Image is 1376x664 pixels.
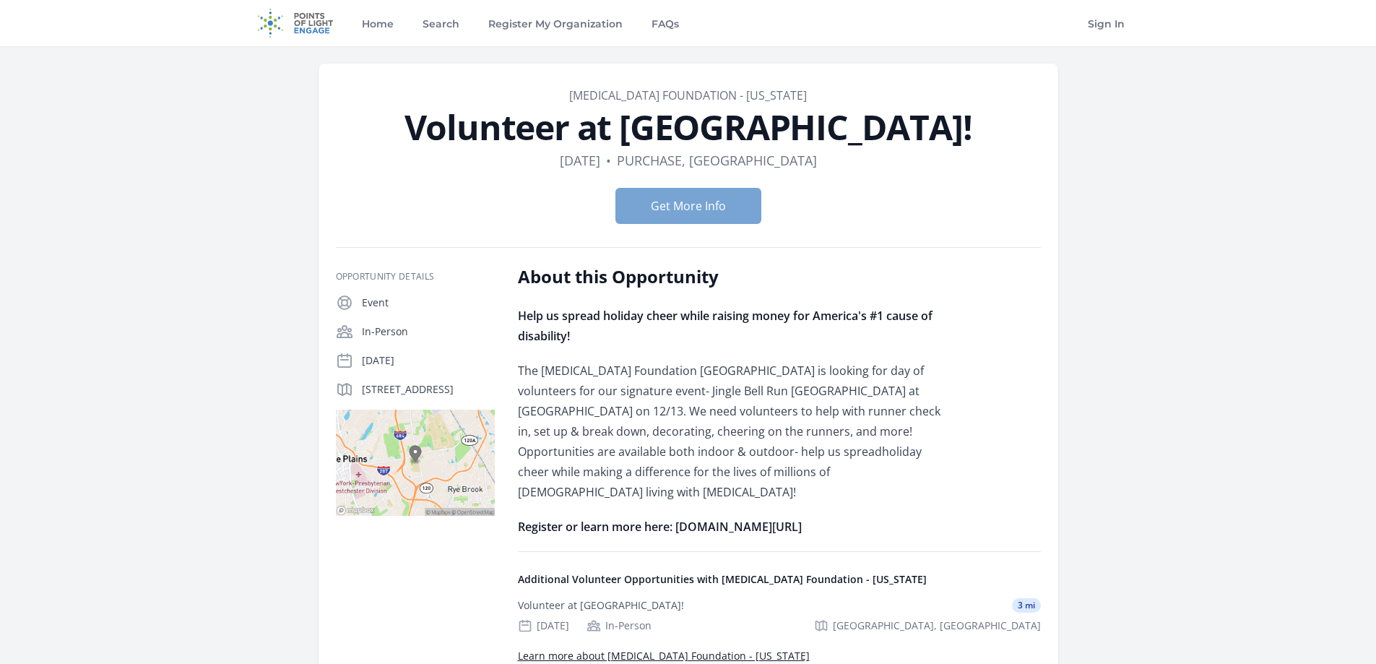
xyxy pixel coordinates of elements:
[518,618,569,633] div: [DATE]
[518,572,1041,587] h4: Additional Volunteer Opportunities with [MEDICAL_DATA] Foundation - [US_STATE]
[1012,598,1041,613] span: 3 mi
[362,296,495,310] p: Event
[518,519,802,535] strong: Register or learn more here: [DOMAIN_NAME][URL]
[615,188,761,224] button: Get More Info
[569,87,807,103] a: [MEDICAL_DATA] Foundation - [US_STATE]
[336,410,495,516] img: Map
[336,110,1041,145] h1: Volunteer at [GEOGRAPHIC_DATA]!
[617,150,817,171] dd: Purchase, [GEOGRAPHIC_DATA]
[336,271,495,283] h3: Opportunity Details
[606,150,611,171] div: •
[518,265,940,288] h2: About this Opportunity
[362,324,495,339] p: In-Person
[518,649,810,663] a: Learn more about [MEDICAL_DATA] Foundation - [US_STATE]
[518,308,933,344] strong: Help us spread holiday cheer while raising money for America's #1 cause of disability!
[560,150,600,171] dd: [DATE]
[518,598,684,613] div: Volunteer at [GEOGRAPHIC_DATA]!
[587,618,652,633] div: In-Person
[512,587,1047,644] a: Volunteer at [GEOGRAPHIC_DATA]! 3 mi [DATE] In-Person [GEOGRAPHIC_DATA], [GEOGRAPHIC_DATA]
[362,353,495,368] p: [DATE]
[833,618,1041,633] span: [GEOGRAPHIC_DATA], [GEOGRAPHIC_DATA]
[518,361,940,502] p: The [MEDICAL_DATA] Foundation [GEOGRAPHIC_DATA] is looking for day of volunteers for our signatur...
[362,382,495,397] p: [STREET_ADDRESS]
